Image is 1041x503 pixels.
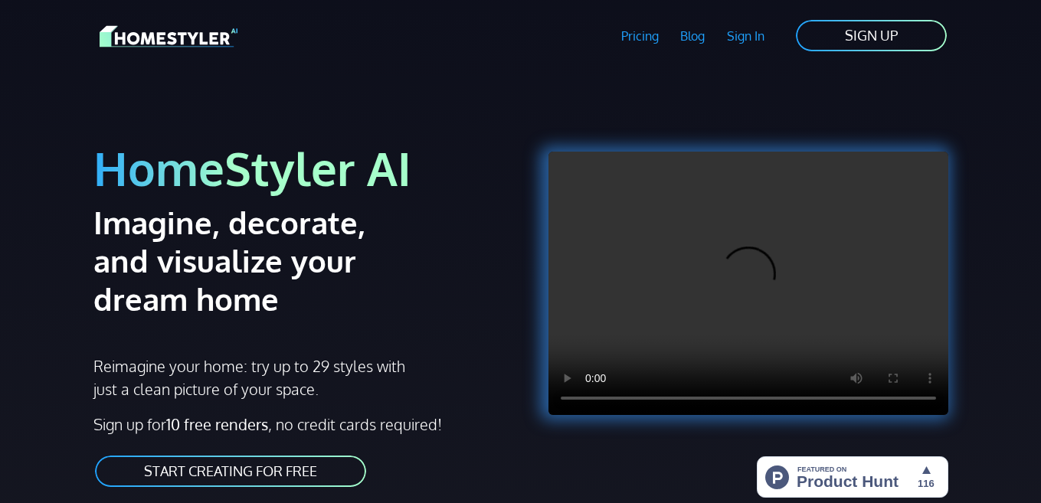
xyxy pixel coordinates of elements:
h2: Imagine, decorate, and visualize your dream home [93,203,428,318]
a: SIGN UP [794,18,948,53]
a: Blog [669,18,716,54]
img: HomeStyler AI logo [100,23,237,50]
strong: 10 free renders [166,414,268,434]
a: Sign In [716,18,776,54]
a: Pricing [610,18,669,54]
a: START CREATING FOR FREE [93,454,368,488]
p: Sign up for , no credit cards required! [93,413,512,436]
img: HomeStyler AI - Interior Design Made Easy: One Click to Your Dream Home | Product Hunt [757,456,948,498]
p: Reimagine your home: try up to 29 styles with just a clean picture of your space. [93,354,408,400]
h1: HomeStyler AI [93,139,512,197]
